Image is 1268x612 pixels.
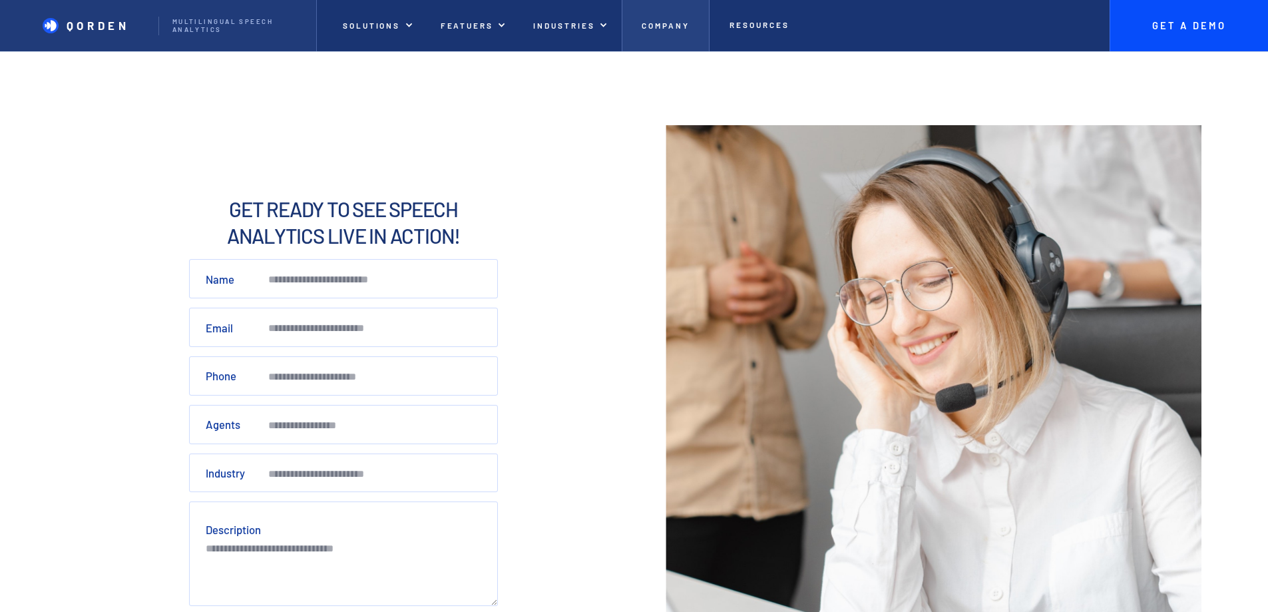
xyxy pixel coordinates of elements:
[172,18,303,34] p: Multilingual Speech analytics
[533,21,594,30] p: Industries
[1139,20,1239,32] p: Get A Demo
[206,523,261,536] label: Description
[206,418,240,431] label: Agents
[206,466,245,479] label: Industry
[206,272,234,286] label: Name
[730,20,789,29] p: Resources
[642,21,690,30] p: Company
[189,196,498,249] h2: Get ready to See Speech Analytics live in action!
[206,321,233,334] label: Email
[343,21,400,30] p: Solutions
[67,19,130,32] p: QORDEN
[206,369,236,382] label: Phone
[441,21,494,30] p: Featuers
